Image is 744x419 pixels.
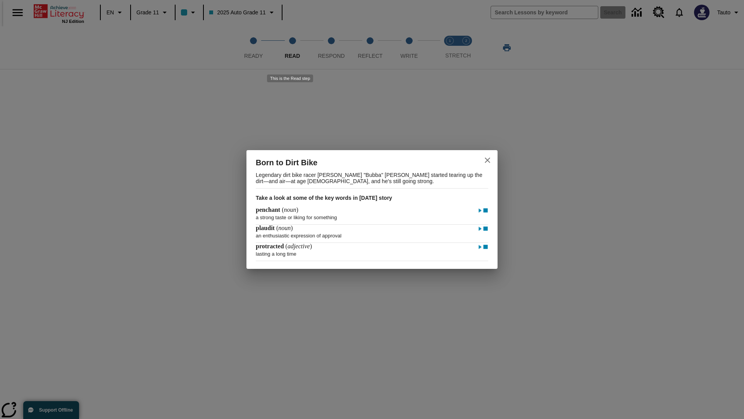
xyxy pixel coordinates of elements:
p: an enthusiastic expression of approval [256,229,488,239]
span: protracted [256,243,286,249]
p: lasting a long time [256,247,488,257]
span: plaudit [256,225,276,231]
h4: ( ) [256,225,293,232]
h4: ( ) [256,243,312,250]
span: noun [278,225,291,231]
div: This is the Read step [267,74,313,82]
h2: Born to Dirt Bike [256,156,465,169]
span: penchant [256,206,282,213]
p: a strong taste or liking for something [256,211,488,220]
h3: Take a look at some of the key words in [DATE] story [256,189,488,206]
img: Stop - protracted [483,243,488,251]
img: Play - penchant [477,207,483,215]
button: close [478,151,497,170]
h4: ( ) [256,206,298,213]
img: Stop - plaudit [483,225,488,233]
img: Stop - penchant [483,207,488,215]
img: Play - plaudit [477,225,483,233]
p: Legendary dirt bike racer [PERSON_NAME] "Bubba" [PERSON_NAME] started tearing up the dirt—and air... [256,169,488,188]
span: noun [284,206,296,213]
span: adjective [288,243,310,249]
img: Play - protracted [477,243,483,251]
